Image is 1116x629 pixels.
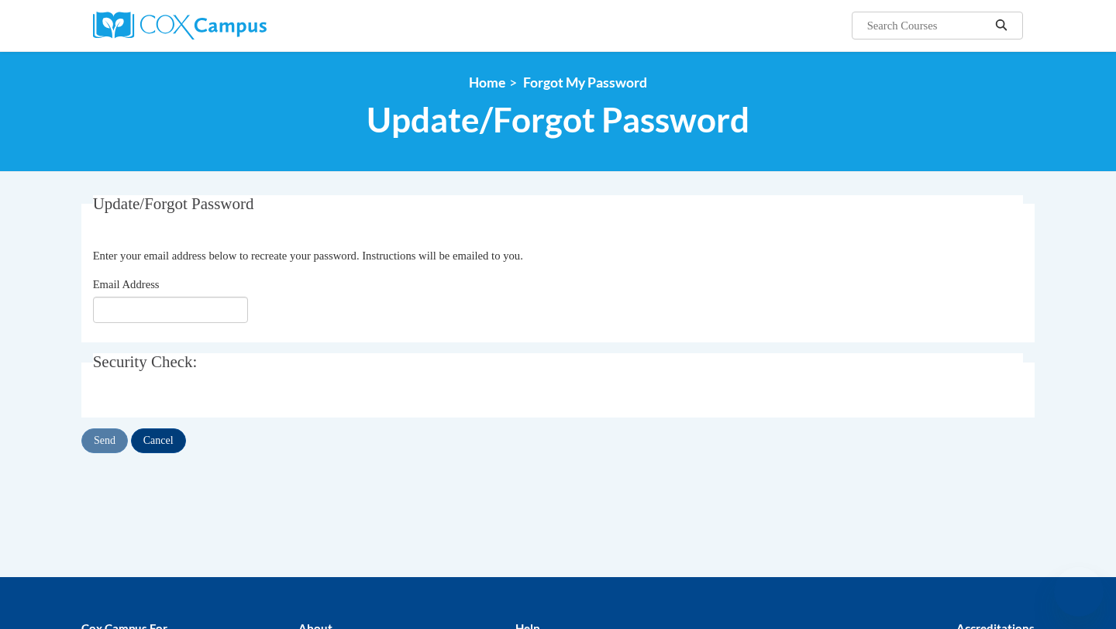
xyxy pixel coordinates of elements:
[93,12,267,40] img: Cox Campus
[469,74,505,91] a: Home
[93,297,248,323] input: Email
[93,12,387,40] a: Cox Campus
[93,194,254,213] span: Update/Forgot Password
[1054,567,1104,617] iframe: Button to launch messaging window
[93,352,198,371] span: Security Check:
[523,74,647,91] span: Forgot My Password
[131,428,186,453] input: Cancel
[866,16,990,35] input: Search Courses
[93,278,160,290] span: Email Address
[367,99,749,140] span: Update/Forgot Password
[93,249,523,262] span: Enter your email address below to recreate your password. Instructions will be emailed to you.
[990,16,1013,35] button: Search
